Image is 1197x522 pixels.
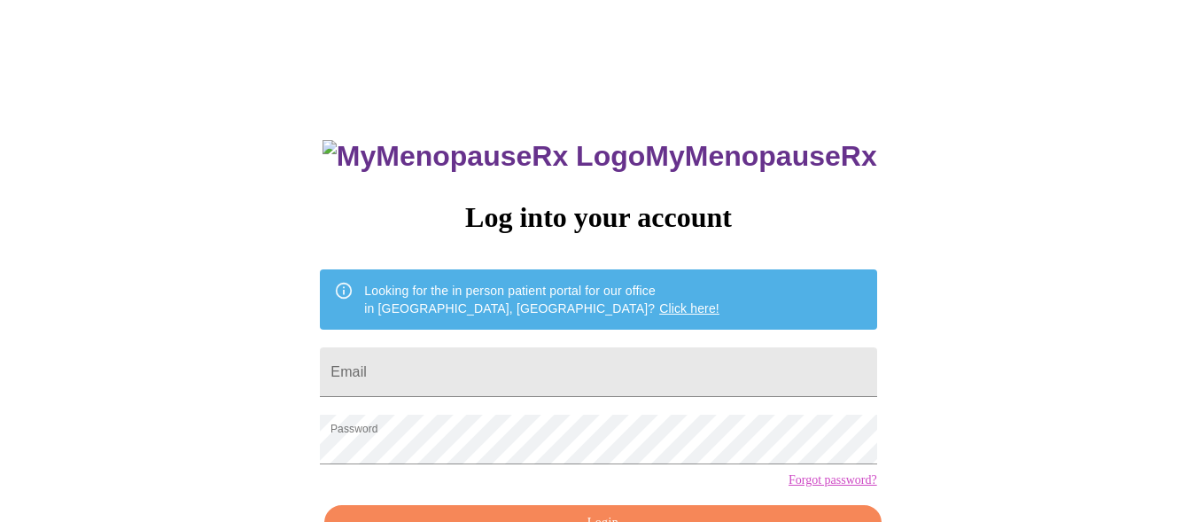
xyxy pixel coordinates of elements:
[659,301,719,316] a: Click here!
[323,140,645,173] img: MyMenopauseRx Logo
[320,201,876,234] h3: Log into your account
[323,140,877,173] h3: MyMenopauseRx
[364,275,719,324] div: Looking for the in person patient portal for our office in [GEOGRAPHIC_DATA], [GEOGRAPHIC_DATA]?
[789,473,877,487] a: Forgot password?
